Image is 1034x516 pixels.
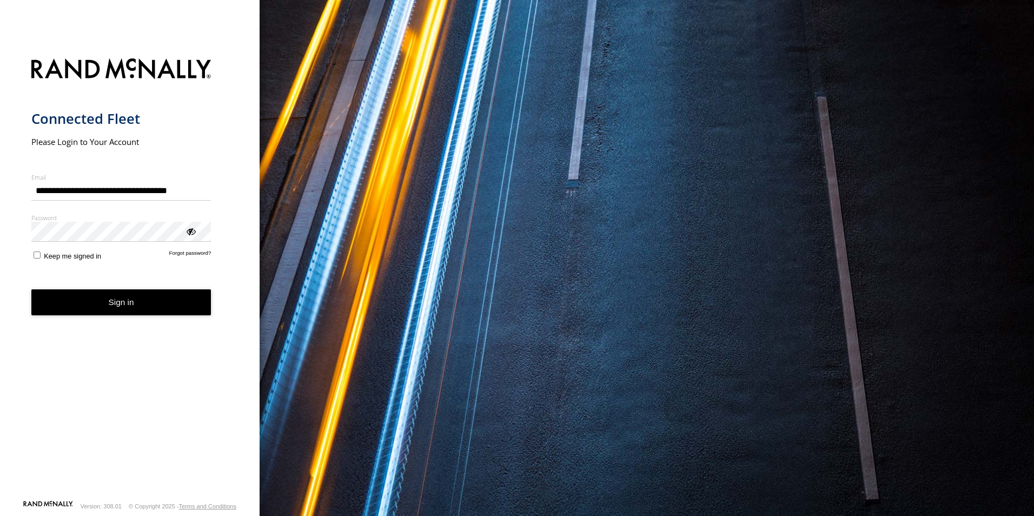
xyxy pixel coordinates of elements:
[31,52,229,500] form: main
[169,250,211,260] a: Forgot password?
[44,252,101,260] span: Keep me signed in
[31,289,211,316] button: Sign in
[179,503,236,510] a: Terms and Conditions
[31,136,211,147] h2: Please Login to Your Account
[31,214,211,222] label: Password
[81,503,122,510] div: Version: 308.01
[31,173,211,181] label: Email
[31,56,211,84] img: Rand McNally
[129,503,236,510] div: © Copyright 2025 -
[31,110,211,128] h1: Connected Fleet
[23,501,73,512] a: Visit our Website
[185,226,196,236] div: ViewPassword
[34,252,41,259] input: Keep me signed in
